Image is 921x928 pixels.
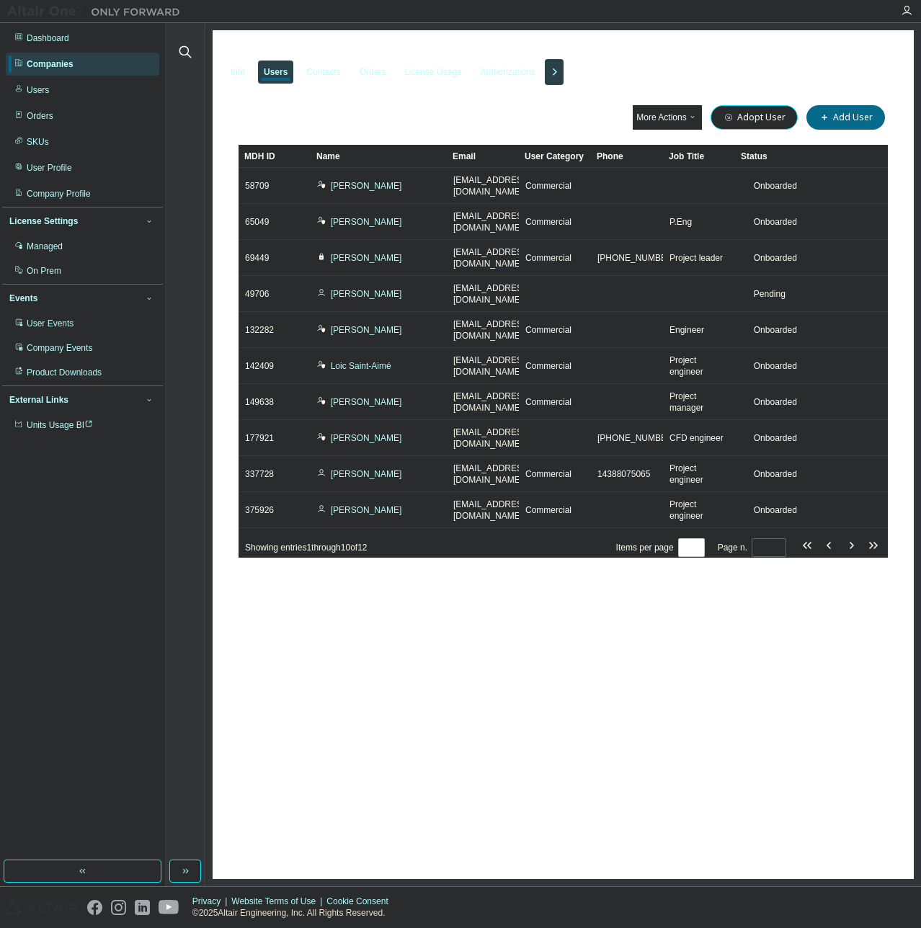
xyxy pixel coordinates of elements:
img: linkedin.svg [135,900,150,915]
span: [EMAIL_ADDRESS][DOMAIN_NAME] [453,282,530,305]
button: More Actions [633,105,702,130]
span: Project manager [669,391,729,414]
span: Commercial [525,324,571,336]
div: Companies [27,58,74,70]
div: Managed [27,241,63,252]
span: Onboarded [754,217,797,227]
span: Onboarded [754,253,797,263]
span: Commercial [525,360,571,372]
span: Project leader [669,252,723,264]
a: [PERSON_NAME] [331,325,402,335]
div: SKUs [27,136,49,148]
span: Commercial [525,252,571,264]
span: Onboarded [754,433,797,443]
span: Showing entries 1 through 10 of 12 [245,543,368,553]
span: Project engineer [669,499,729,522]
img: Altair One [7,4,187,19]
div: Authorizations [481,66,535,78]
span: Onboarded [754,505,797,515]
span: 49706 [245,288,269,300]
span: Onboarded [754,397,797,407]
a: [PERSON_NAME] [331,433,402,443]
span: [EMAIL_ADDRESS][DOMAIN_NAME] [453,463,530,486]
span: 132282 [245,324,274,336]
div: Cookie Consent [326,896,396,907]
div: Website Terms of Use [231,896,326,907]
span: Users (12) [239,110,307,126]
div: Phone [597,145,657,168]
span: Onboarded [754,469,797,479]
span: 58709 [245,180,269,192]
img: altair_logo.svg [4,900,79,915]
span: [EMAIL_ADDRESS][DOMAIN_NAME] [453,174,530,197]
div: User Profile [27,162,72,174]
div: Users [264,66,288,78]
div: License Settings [9,215,78,227]
span: 177921 [245,432,274,444]
span: [EMAIL_ADDRESS][DOMAIN_NAME] [453,499,530,522]
span: Commercial [525,216,571,228]
span: Commercial [525,396,571,408]
div: Email [453,145,513,168]
div: On Prem [27,265,61,277]
span: CFD engineer [669,432,724,444]
div: Company Events [27,342,92,354]
a: [PERSON_NAME] [331,469,402,479]
span: Engineer [669,324,704,336]
div: MDH ID [244,145,305,168]
span: Units Usage BI [27,420,93,430]
a: [PERSON_NAME] [331,505,402,515]
div: Orders [27,110,53,122]
div: Name [316,145,441,168]
div: Dashboard [27,32,69,44]
span: [PHONE_NUMBER] [597,252,675,264]
div: Users [27,84,49,96]
span: [EMAIL_ADDRESS][DOMAIN_NAME] [453,427,530,450]
span: [EMAIL_ADDRESS][DOMAIN_NAME] [453,210,530,233]
div: Company Profile [27,188,91,200]
span: 149638 [245,396,274,408]
span: Onboarded [754,325,797,335]
span: Project engineer [669,463,729,486]
span: Commercial [525,468,571,480]
img: instagram.svg [111,900,126,915]
span: [EMAIL_ADDRESS][DOMAIN_NAME] [453,391,530,414]
span: Items per page [616,538,705,557]
span: 142409 [245,360,274,372]
a: [PERSON_NAME] [331,289,402,299]
img: facebook.svg [87,900,102,915]
div: External Links [9,394,68,406]
span: 65049 [245,216,269,228]
img: youtube.svg [159,900,179,915]
a: [PERSON_NAME] [331,397,402,407]
span: 375926 [245,504,274,516]
span: P.Eng [669,216,692,228]
span: Commercial [525,504,571,516]
span: [EMAIL_ADDRESS][DOMAIN_NAME] [453,354,530,378]
span: 337728 [245,468,274,480]
span: Onboarded [754,181,797,191]
div: Product Downloads [27,367,102,378]
span: [EMAIL_ADDRESS][DOMAIN_NAME] [453,246,530,269]
div: Status [741,145,801,168]
a: [PERSON_NAME] [331,181,402,191]
a: [PERSON_NAME] [331,253,402,263]
div: Events [9,293,37,304]
span: Commercial [525,180,571,192]
p: © 2025 Altair Engineering, Inc. All Rights Reserved. [192,907,397,919]
button: Adopt User [711,105,798,130]
div: Orders [360,66,386,78]
span: 69449 [245,252,269,264]
div: Contacts [306,66,340,78]
span: Page n. [718,538,786,557]
span: Project engineer [669,354,729,378]
button: 10 [682,542,701,553]
div: User Events [27,318,74,329]
div: Job Title [669,145,729,168]
span: [PHONE_NUMBER] [597,432,675,444]
div: License Usage [404,66,461,78]
span: 14388075065 [597,468,650,480]
span: [EMAIL_ADDRESS][DOMAIN_NAME] [453,318,530,342]
div: User Category [525,145,585,168]
div: Info [231,66,245,78]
